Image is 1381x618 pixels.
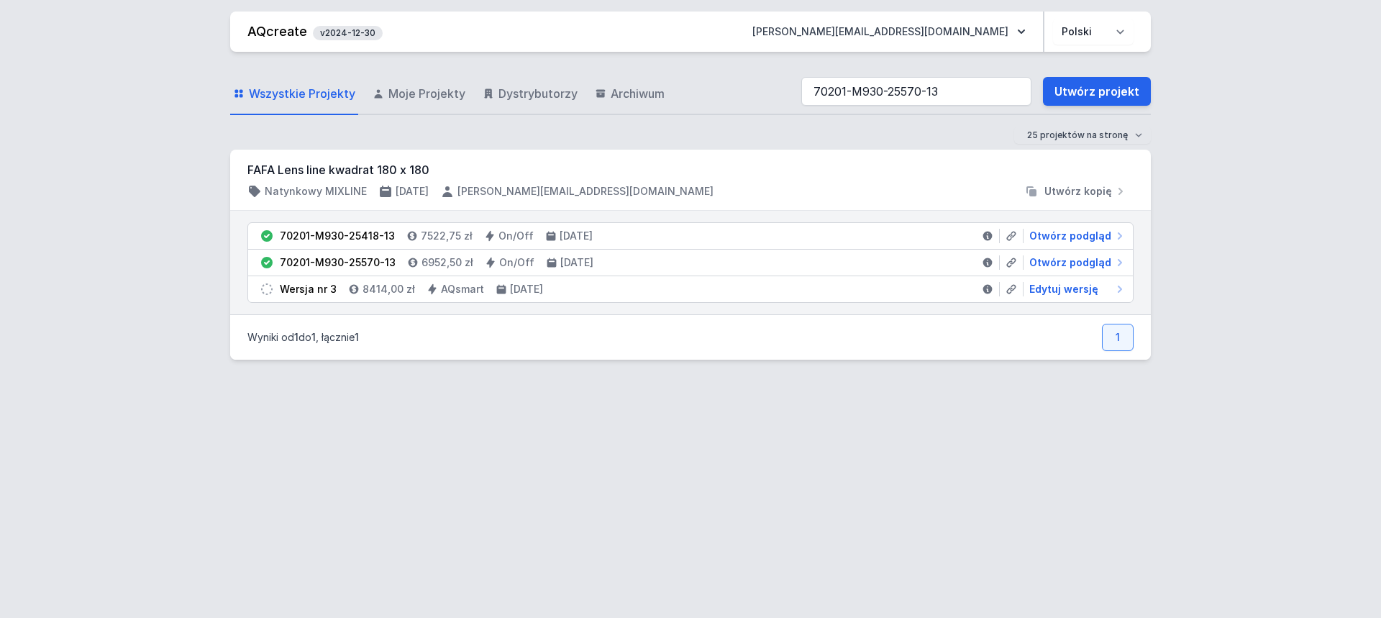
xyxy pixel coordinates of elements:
[1024,229,1127,243] a: Otwórz podgląd
[560,255,593,270] h4: [DATE]
[247,161,1134,178] h3: FAFA Lens line kwadrat 180 x 180
[280,255,396,270] div: 70201-M930-25570-13
[247,330,359,345] p: Wyniki od do , łącznie
[249,85,355,102] span: Wszystkie Projekty
[363,282,415,296] h4: 8414,00 zł
[480,73,580,115] a: Dystrybutorzy
[1018,184,1134,199] button: Utwórz kopię
[1043,77,1151,106] a: Utwórz projekt
[741,19,1037,45] button: [PERSON_NAME][EMAIL_ADDRESS][DOMAIN_NAME]
[1029,255,1111,270] span: Otwórz podgląd
[421,229,473,243] h4: 7522,75 zł
[498,229,534,243] h4: On/Off
[280,229,395,243] div: 70201-M930-25418-13
[247,24,307,39] a: AQcreate
[1029,229,1111,243] span: Otwórz podgląd
[355,331,359,343] span: 1
[457,184,714,199] h4: [PERSON_NAME][EMAIL_ADDRESS][DOMAIN_NAME]
[421,255,473,270] h4: 6952,50 zł
[499,255,534,270] h4: On/Off
[1024,255,1127,270] a: Otwórz podgląd
[1053,19,1134,45] select: Wybierz język
[320,27,375,39] span: v2024-12-30
[1029,282,1098,296] span: Edytuj wersję
[313,23,383,40] button: v2024-12-30
[560,229,593,243] h4: [DATE]
[265,184,367,199] h4: Natynkowy MIXLINE
[294,331,298,343] span: 1
[611,85,665,102] span: Archiwum
[370,73,468,115] a: Moje Projekty
[498,85,578,102] span: Dystrybutorzy
[441,282,484,296] h4: AQsmart
[801,77,1031,106] input: Szukaj wśród projektów i wersji...
[510,282,543,296] h4: [DATE]
[311,331,316,343] span: 1
[280,282,337,296] div: Wersja nr 3
[1102,324,1134,351] a: 1
[1024,282,1127,296] a: Edytuj wersję
[388,85,465,102] span: Moje Projekty
[1044,184,1112,199] span: Utwórz kopię
[592,73,667,115] a: Archiwum
[230,73,358,115] a: Wszystkie Projekty
[396,184,429,199] h4: [DATE]
[260,282,274,296] img: draft.svg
